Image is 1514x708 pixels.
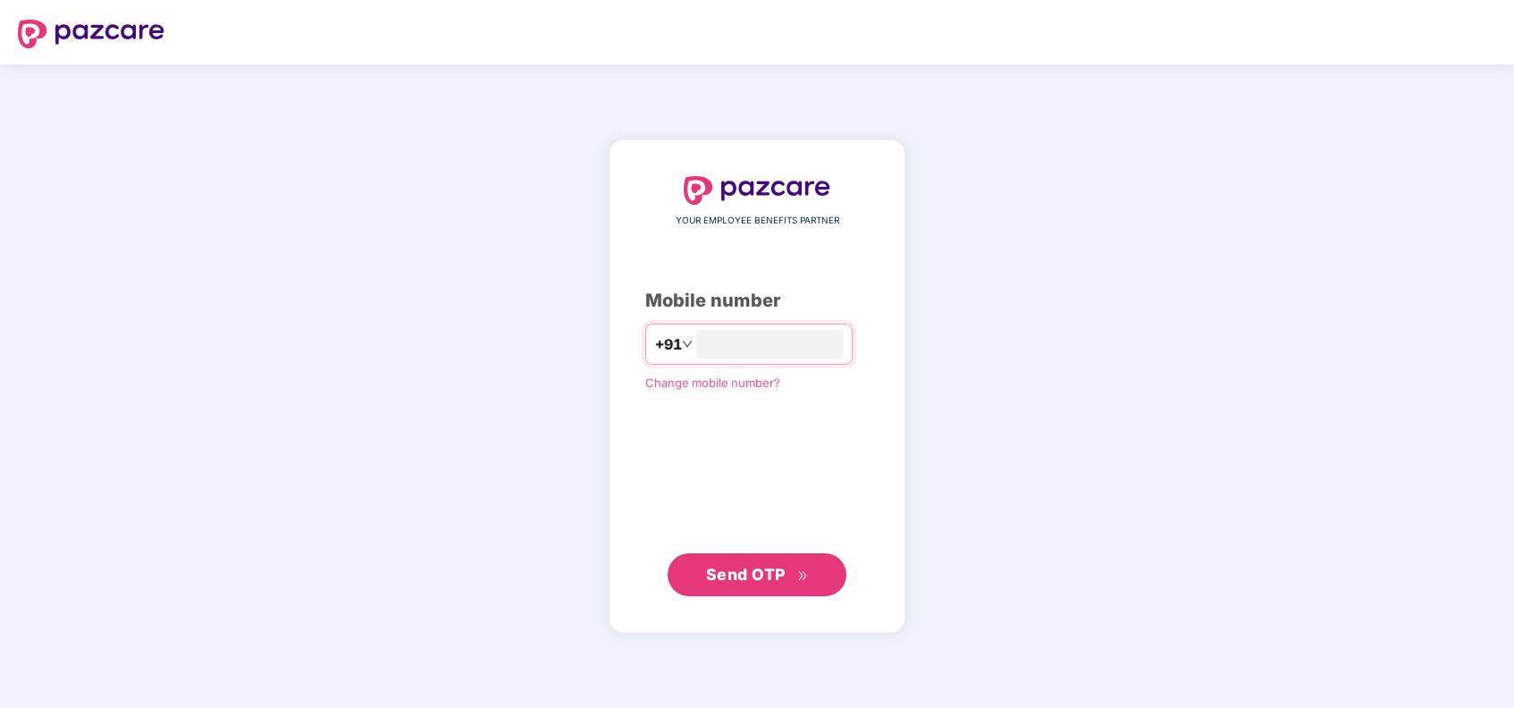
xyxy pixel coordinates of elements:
span: down [682,339,693,350]
span: +91 [655,333,682,356]
span: double-right [797,570,809,582]
img: logo [684,176,830,205]
img: logo [18,20,164,48]
a: Change mobile number? [645,375,780,390]
div: Mobile number [645,287,869,315]
span: Send OTP [706,565,786,584]
button: Send OTPdouble-right [668,553,846,596]
span: YOUR EMPLOYEE BENEFITS PARTNER [676,214,839,228]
